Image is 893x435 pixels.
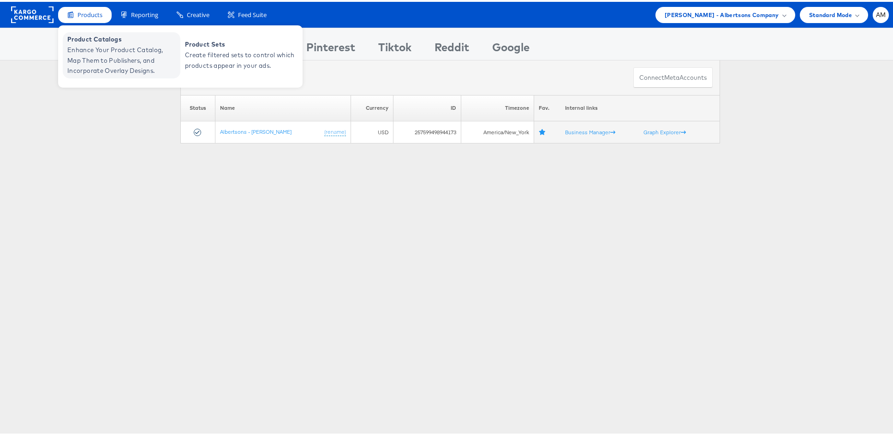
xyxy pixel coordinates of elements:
a: Product Sets Create filtered sets to control which products appear in your ads. [180,30,298,77]
th: ID [393,93,461,119]
span: meta [664,72,679,80]
span: Create filtered sets to control which products appear in your ads. [185,48,296,69]
div: Tiktok [378,37,411,58]
th: Timezone [461,93,534,119]
span: Feed Suite [238,9,267,18]
span: Enhance Your Product Catalog, Map Them to Publishers, and Incorporate Overlay Designs. [67,43,178,74]
a: Albertsons - [PERSON_NAME] [220,126,292,133]
a: Graph Explorer [643,127,686,134]
td: 257599498944173 [393,119,461,142]
td: America/New_York [461,119,534,142]
span: Products [77,9,102,18]
span: Product Sets [185,37,296,48]
th: Name [215,93,351,119]
div: Google [492,37,530,58]
span: AM [876,10,886,16]
a: Product Catalogs Enhance Your Product Catalog, Map Them to Publishers, and Incorporate Overlay De... [63,30,180,77]
span: Reporting [131,9,158,18]
span: Standard Mode [809,8,852,18]
div: Reddit [435,37,469,58]
span: [PERSON_NAME] - Albertsons Company [665,8,779,18]
a: (rename) [324,126,346,134]
span: Creative [187,9,209,18]
td: USD [351,119,393,142]
a: Business Manager [565,127,615,134]
th: Currency [351,93,393,119]
th: Status [180,93,215,119]
div: Pinterest [306,37,355,58]
button: ConnectmetaAccounts [633,66,713,86]
span: Product Catalogs [67,32,178,43]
